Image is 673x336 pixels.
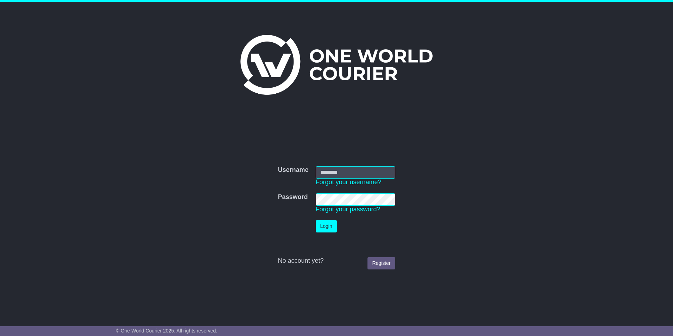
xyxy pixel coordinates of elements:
label: Username [278,166,308,174]
button: Login [316,220,337,232]
label: Password [278,193,308,201]
a: Forgot your username? [316,179,382,186]
img: One World [240,35,433,95]
a: Register [367,257,395,269]
div: No account yet? [278,257,395,265]
a: Forgot your password? [316,206,380,213]
span: © One World Courier 2025. All rights reserved. [116,328,218,334]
